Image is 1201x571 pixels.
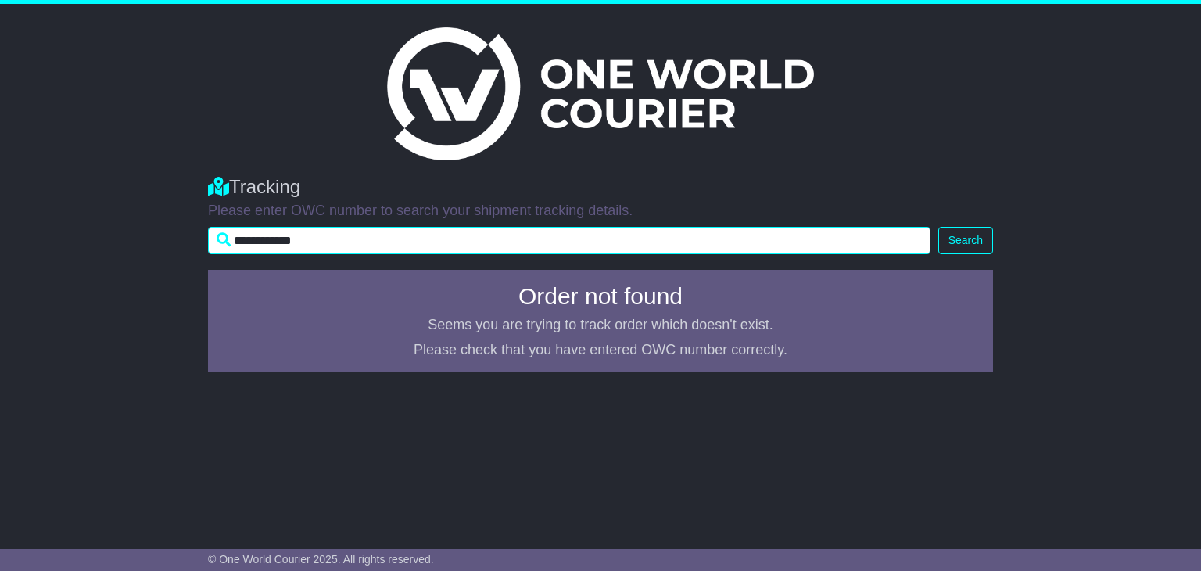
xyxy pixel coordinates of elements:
button: Search [938,227,993,254]
p: Seems you are trying to track order which doesn't exist. [217,317,984,334]
h4: Order not found [217,283,984,309]
img: Light [387,27,814,160]
p: Please check that you have entered OWC number correctly. [217,342,984,359]
div: Tracking [208,176,993,199]
p: Please enter OWC number to search your shipment tracking details. [208,203,993,220]
span: © One World Courier 2025. All rights reserved. [208,553,434,566]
